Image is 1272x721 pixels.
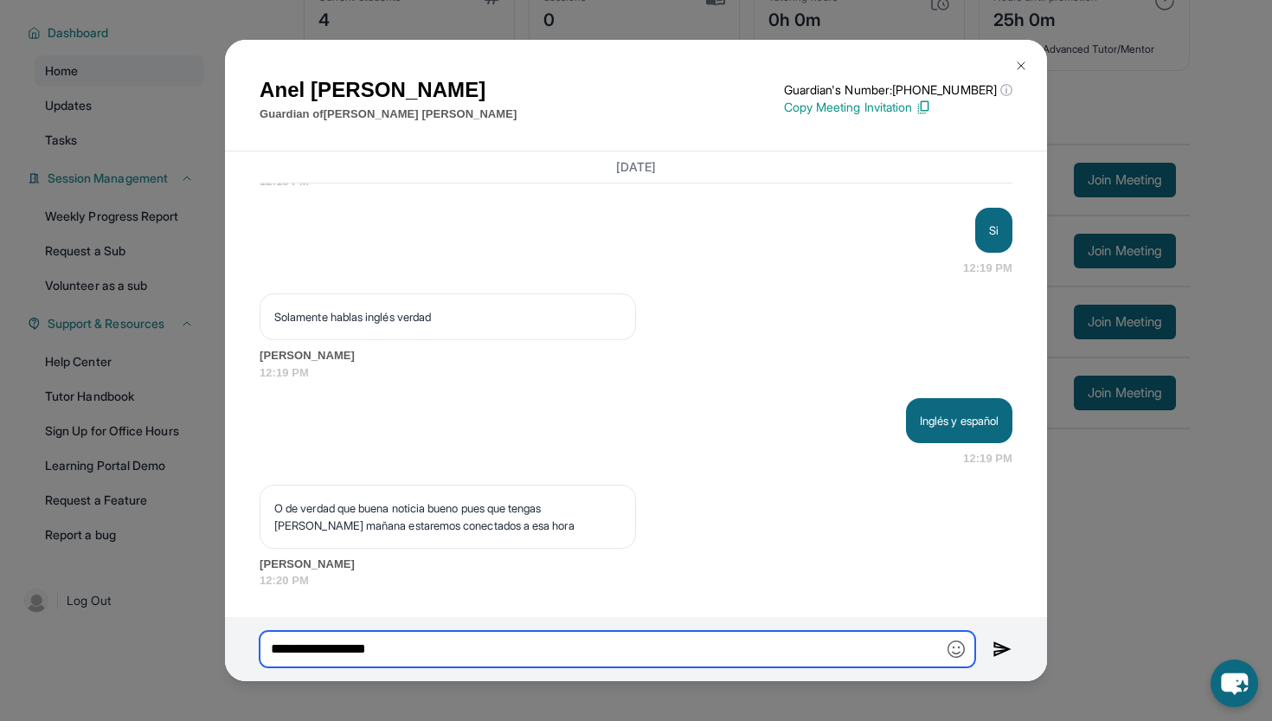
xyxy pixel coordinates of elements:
[260,106,517,123] p: Guardian of [PERSON_NAME] [PERSON_NAME]
[963,260,1012,277] span: 12:19 PM
[1000,81,1012,99] span: ⓘ
[260,364,1012,382] span: 12:19 PM
[260,572,1012,589] span: 12:20 PM
[784,81,1012,99] p: Guardian's Number: [PHONE_NUMBER]
[963,450,1012,467] span: 12:19 PM
[989,222,999,239] p: Si
[260,347,1012,364] span: [PERSON_NAME]
[948,641,965,658] img: Emoji
[274,308,621,325] p: Solamente hablas inglés verdad
[920,412,999,429] p: Inglés y español
[915,100,931,115] img: Copy Icon
[993,639,1012,660] img: Send icon
[1211,660,1258,707] button: chat-button
[1014,59,1028,73] img: Close Icon
[784,99,1012,116] p: Copy Meeting Invitation
[260,556,1012,573] span: [PERSON_NAME]
[260,74,517,106] h1: Anel [PERSON_NAME]
[274,499,621,534] p: O de verdad que buena noticia bueno pues que tengas [PERSON_NAME] mañana estaremos conectados a e...
[260,158,1012,176] h3: [DATE]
